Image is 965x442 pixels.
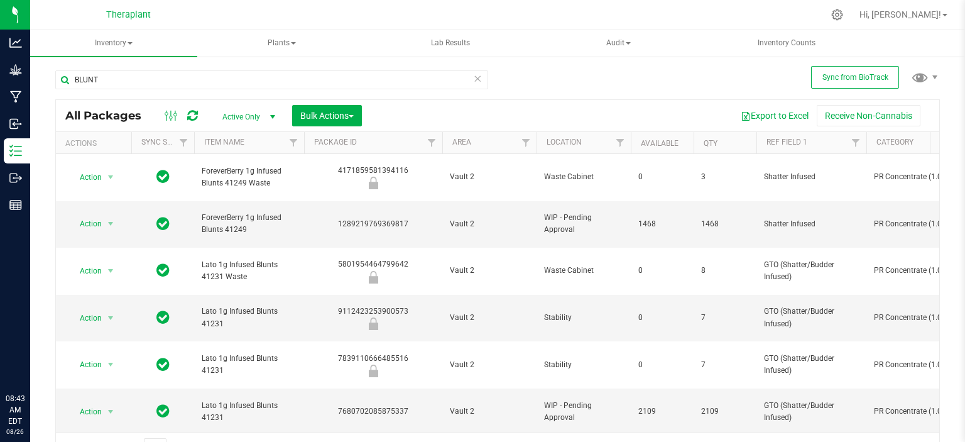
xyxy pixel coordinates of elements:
a: Inventory Counts [703,30,870,57]
inline-svg: Outbound [9,172,22,184]
iframe: Resource center unread badge [37,340,52,355]
a: Inventory [30,30,197,57]
inline-svg: Inbound [9,118,22,130]
div: 4171859581394116 [302,165,444,189]
span: Vault 2 [450,312,529,324]
span: In Sync [156,262,170,279]
span: 3 [701,171,749,183]
inline-svg: Manufacturing [9,91,22,103]
span: 0 [638,265,686,277]
span: select [103,262,119,280]
span: Action [68,262,102,280]
div: 1289219769369817 [302,218,444,230]
a: Ref Field 1 [766,138,807,146]
span: Bulk Actions [300,111,354,121]
span: Stability [544,359,623,371]
span: All Packages [65,109,154,123]
span: 8 [701,265,749,277]
span: Lato 1g Infused Blunts 41231 Waste [202,259,297,283]
inline-svg: Grow [9,64,22,76]
div: 7839110666485516 [302,353,444,377]
span: ForeverBerry 1g Infused Blunts 41249 Waste [202,165,297,189]
inline-svg: Inventory [9,145,22,157]
span: select [103,169,119,186]
p: 08:43 AM EDT [6,393,25,427]
span: select [103,356,119,373]
button: Export to Excel [733,105,817,126]
a: Filter [846,132,866,153]
a: Area [452,138,471,146]
span: Lab Results [414,38,487,48]
span: Vault 2 [450,218,529,230]
span: Action [68,215,102,233]
span: Shatter Infused [764,218,859,230]
inline-svg: Reports [9,199,22,211]
span: Lato 1g Infused Blunts 41231 [202,306,297,329]
a: Package ID [314,138,357,146]
div: 5801954464799642 [302,258,444,283]
span: Vault 2 [450,359,529,371]
span: select [103,309,119,327]
iframe: Resource center [13,341,50,379]
span: Audit [535,31,701,56]
span: Theraplant [106,9,151,20]
a: Sync Status [141,138,190,146]
span: ForeverBerry 1g Infused Blunts 41249 [202,212,297,236]
span: Sync from BioTrack [822,73,888,82]
span: Waste Cabinet [544,171,623,183]
span: WIP - Pending Approval [544,212,623,236]
div: 7680702085875337 [302,406,444,417]
span: Lato 1g Infused Blunts 41231 [202,400,297,424]
span: 1468 [701,218,749,230]
span: 7 [701,312,749,324]
a: Available [641,139,679,148]
input: Search Package ID, Item Name, SKU, Lot or Part Number... [55,70,488,89]
span: Vault 2 [450,265,529,277]
div: Actions [65,139,126,148]
div: Newly Received [302,318,444,330]
span: In Sync [156,356,170,373]
span: GTO (Shatter/Budder Infused) [764,259,859,283]
span: In Sync [156,402,170,420]
div: Manage settings [829,9,845,21]
a: Filter [610,132,631,153]
span: Action [68,169,102,186]
span: Vault 2 [450,171,529,183]
a: Location [547,138,582,146]
span: Stability [544,312,623,324]
span: select [103,215,119,233]
a: Filter [283,132,304,153]
a: Category [876,138,913,146]
div: Newly Received [302,365,444,377]
a: Item Name [204,138,244,146]
div: 9112423253900573 [302,306,444,330]
span: 2109 [701,406,749,417]
span: Clear [473,70,482,87]
span: In Sync [156,215,170,233]
inline-svg: Analytics [9,36,22,49]
button: Sync from BioTrack [811,66,899,89]
div: Newly Received [302,271,444,284]
span: Lato 1g Infused Blunts 41231 [202,353,297,377]
span: GTO (Shatter/Budder Infused) [764,353,859,377]
a: Filter [422,132,442,153]
a: Plants [199,30,366,57]
span: select [103,403,119,421]
span: Inventory Counts [741,38,832,48]
p: 08/26 [6,427,25,436]
span: 7 [701,359,749,371]
span: Hi, [PERSON_NAME]! [859,9,941,19]
span: WIP - Pending Approval [544,400,623,424]
button: Receive Non-Cannabis [817,105,920,126]
div: Newly Received [302,177,444,189]
a: Filter [516,132,537,153]
span: GTO (Shatter/Budder Infused) [764,306,859,329]
span: Waste Cabinet [544,265,623,277]
span: In Sync [156,309,170,326]
span: GTO (Shatter/Budder Infused) [764,400,859,424]
a: Qty [704,139,717,148]
span: Vault 2 [450,406,529,417]
span: 0 [638,359,686,371]
span: 1468 [638,218,686,230]
span: Plants [199,31,365,56]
